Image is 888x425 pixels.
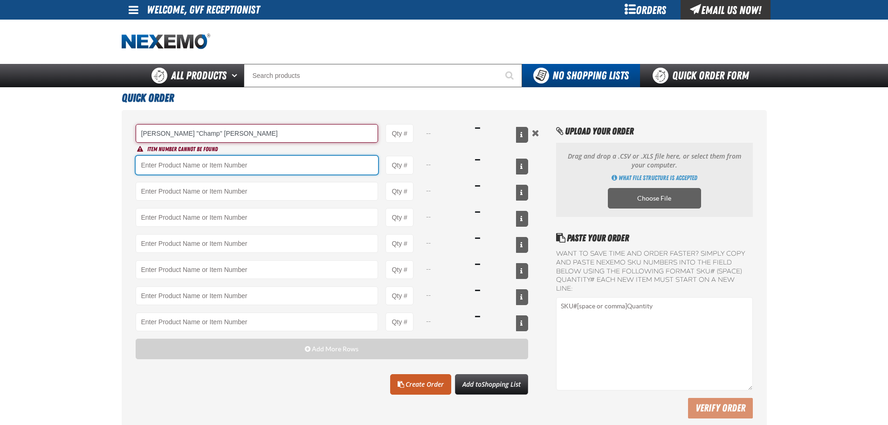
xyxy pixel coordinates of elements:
h2: Upload Your Order [556,124,752,138]
label: Choose CSV, XLSX or ODS file to import multiple products. Opens a popup [608,188,701,209]
span: No Shopping Lists [552,69,629,82]
button: View All Prices [516,211,528,227]
input: Product [136,156,379,174]
span: Shopping List [482,380,521,389]
h2: Paste Your Order [556,231,752,245]
: Product [136,208,379,227]
a: Create Order [390,374,451,395]
img: Nexemo logo [122,34,210,50]
input: Product Quantity [385,156,413,174]
input: Product Quantity [385,313,413,331]
button: Add More Rows [136,339,529,359]
button: View All Prices [516,237,528,253]
input: Product [136,124,379,143]
input: Search [244,64,522,87]
: Product [136,234,379,253]
a: Get Directions of how to import multiple products using an CSV, XLSX or ODS file. Opens a popup [612,174,697,182]
button: View All Prices [516,159,528,174]
button: View All Prices [516,263,528,279]
a: Home [122,34,210,50]
button: View All Prices [516,289,528,305]
input: Product Quantity [385,182,413,201]
button: Open All Products pages [228,64,244,87]
span: Add to [462,380,521,389]
: Product [136,313,379,331]
button: View All Prices [516,185,528,201]
span: Item number cannot be found [147,146,218,153]
input: Product Quantity [385,234,413,253]
button: View All Prices [516,127,528,143]
button: You do not have available Shopping Lists. Open to Create a New List [522,64,640,87]
span: Quick Order [122,91,174,105]
a: Quick Order Form [640,64,766,87]
input: Product Quantity [385,208,413,227]
input: Product Quantity [385,286,413,305]
: Product [136,182,379,201]
button: Start Searching [499,64,522,87]
button: Remove the current row [530,128,541,138]
: Product [136,286,379,305]
input: Product Quantity [385,260,413,279]
span: All Products [171,67,227,84]
p: Drag and drop a .CSV or .XLS file here, or select them from your computer. [565,152,743,170]
input: Product Quantity [385,124,413,143]
label: Want to save time and order faster? Simply copy and paste NEXEMO SKU numbers into the field below... [556,250,752,293]
button: View All Prices [516,315,528,331]
: Product [136,260,379,279]
span: Add More Rows [312,345,358,353]
button: Add toShopping List [455,374,528,395]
